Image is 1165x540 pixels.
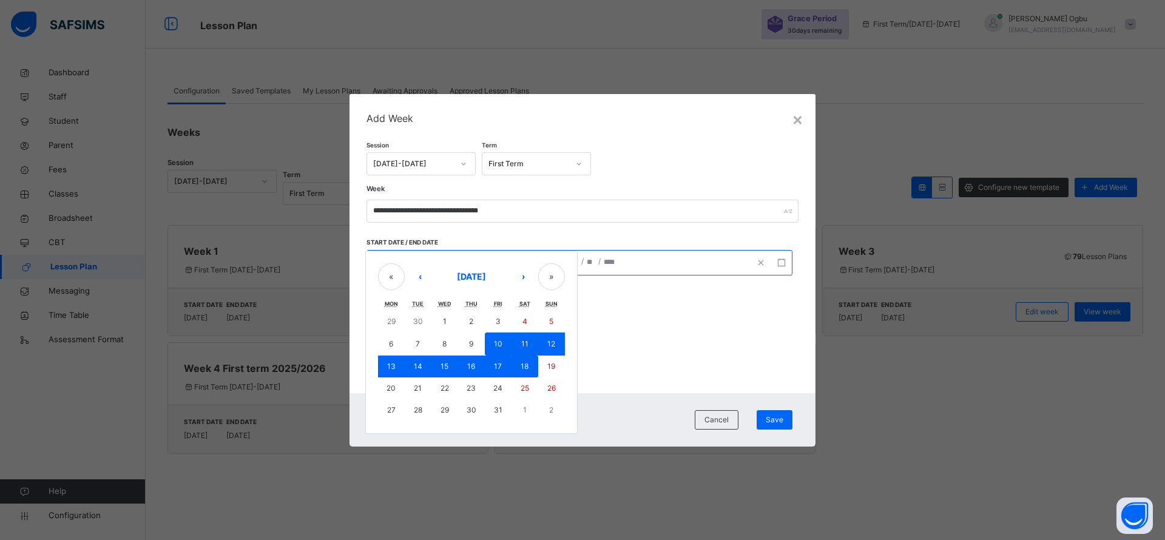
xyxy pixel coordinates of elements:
[457,271,486,282] span: [DATE]
[547,383,556,393] abbr: 26 October 2025
[512,356,538,377] button: 18 October 2025
[366,238,562,247] span: Start date / End date
[538,311,565,332] button: 5 October 2025
[538,263,565,290] button: »
[547,339,555,348] abbr: 12 October 2025
[441,362,448,371] abbr: 15 October 2025
[416,339,420,348] abbr: 7 October 2025
[488,158,569,169] div: First Term
[465,300,478,307] abbr: Thursday
[378,399,405,421] button: 27 October 2025
[431,311,458,332] button: 1 October 2025
[485,399,512,421] button: 31 October 2025
[378,332,405,356] button: 6 October 2025
[523,405,527,414] abbr: 1 November 2025
[387,383,396,393] abbr: 20 October 2025
[378,311,405,332] button: 29 September 2025
[467,405,476,414] abbr: 30 October 2025
[792,106,803,132] div: ×
[442,339,447,348] abbr: 8 October 2025
[482,141,497,149] span: Term
[467,362,475,371] abbr: 16 October 2025
[485,332,512,356] button: 10 October 2025
[494,339,502,348] abbr: 10 October 2025
[519,300,530,307] abbr: Saturday
[485,377,512,399] button: 24 October 2025
[431,332,458,356] button: 8 October 2025
[414,405,422,414] abbr: 28 October 2025
[1116,498,1153,534] button: Open asap
[538,377,565,399] button: 26 October 2025
[405,356,431,377] button: 14 October 2025
[510,263,536,290] button: ›
[441,383,449,393] abbr: 22 October 2025
[458,377,485,399] button: 23 October 2025
[496,317,501,326] abbr: 3 October 2025
[547,362,555,371] abbr: 19 October 2025
[521,339,528,348] abbr: 11 October 2025
[407,263,433,290] button: ‹
[441,405,449,414] abbr: 29 October 2025
[512,311,538,332] button: 4 October 2025
[485,356,512,377] button: 17 October 2025
[458,399,485,421] button: 30 October 2025
[378,263,405,290] button: «
[545,300,558,307] abbr: Sunday
[414,362,422,371] abbr: 14 October 2025
[387,362,396,371] abbr: 13 October 2025
[549,405,553,414] abbr: 2 November 2025
[469,317,473,326] abbr: 2 October 2025
[549,317,553,326] abbr: 5 October 2025
[538,356,565,377] button: 19 October 2025
[458,356,485,377] button: 16 October 2025
[378,377,405,399] button: 20 October 2025
[378,356,405,377] button: 13 October 2025
[467,383,476,393] abbr: 23 October 2025
[512,332,538,356] button: 11 October 2025
[405,332,431,356] button: 7 October 2025
[485,311,512,332] button: 3 October 2025
[494,405,502,414] abbr: 31 October 2025
[443,317,447,326] abbr: 1 October 2025
[431,399,458,421] button: 29 October 2025
[405,311,431,332] button: 30 September 2025
[387,317,396,326] abbr: 29 September 2025
[435,263,508,290] button: [DATE]
[373,158,453,169] div: [DATE]-[DATE]
[366,184,385,194] label: Week
[521,383,529,393] abbr: 25 October 2025
[405,399,431,421] button: 28 October 2025
[522,317,527,326] abbr: 4 October 2025
[458,332,485,356] button: 9 October 2025
[598,256,601,266] span: /
[431,377,458,399] button: 22 October 2025
[704,414,729,425] span: Cancel
[521,362,528,371] abbr: 18 October 2025
[493,383,502,393] abbr: 24 October 2025
[414,383,422,393] abbr: 21 October 2025
[766,414,783,425] span: Save
[385,300,398,307] abbr: Monday
[458,311,485,332] button: 2 October 2025
[538,332,565,356] button: 12 October 2025
[538,399,565,421] button: 2 November 2025
[366,111,799,126] span: Add Week
[512,377,538,399] button: 25 October 2025
[494,362,502,371] abbr: 17 October 2025
[389,339,393,348] abbr: 6 October 2025
[387,405,396,414] abbr: 27 October 2025
[366,141,389,149] span: Session
[512,399,538,421] button: 1 November 2025
[413,317,423,326] abbr: 30 September 2025
[469,339,473,348] abbr: 9 October 2025
[431,356,458,377] button: 15 October 2025
[581,256,584,266] span: /
[494,300,502,307] abbr: Friday
[405,377,431,399] button: 21 October 2025
[438,300,451,307] abbr: Wednesday
[412,300,424,307] abbr: Tuesday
